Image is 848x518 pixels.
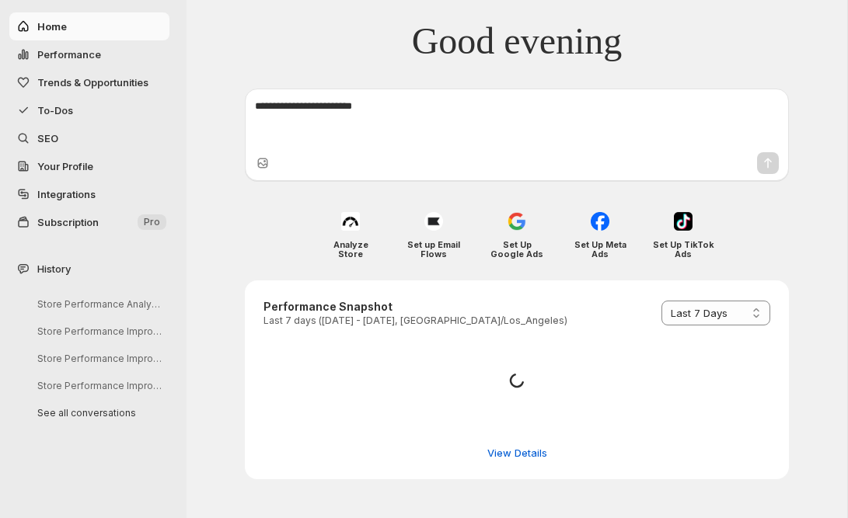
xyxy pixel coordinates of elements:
[37,132,58,144] span: SEO
[9,124,169,152] a: SEO
[37,104,73,116] span: To-Dos
[25,374,173,398] button: Store Performance Improvement Analysis
[9,152,169,180] a: Your Profile
[9,208,169,236] button: Subscription
[9,12,169,40] button: Home
[674,212,693,231] img: Set Up TikTok Ads icon
[412,19,623,64] span: Good evening
[9,96,169,124] button: To-Dos
[263,315,567,327] p: Last 7 days ([DATE] - [DATE], [GEOGRAPHIC_DATA]/Los_Angeles)
[478,440,557,465] button: View detailed performance
[37,160,93,172] span: Your Profile
[424,212,443,231] img: Set up Email Flows icon
[263,299,567,315] h3: Performance Snapshot
[37,20,67,33] span: Home
[25,401,173,425] button: See all conversations
[508,212,526,231] img: Set Up Google Ads icon
[487,445,547,461] span: View Details
[25,319,173,343] button: Store Performance Improvement Analysis Steps
[9,68,169,96] button: Trends & Opportunities
[37,261,71,276] span: History
[25,292,173,316] button: Store Performance Analysis and Suggestions
[591,212,609,231] img: Set Up Meta Ads icon
[570,240,631,259] h4: Set Up Meta Ads
[487,240,548,259] h4: Set Up Google Ads
[25,346,173,370] button: Store Performance Improvement Analysis
[653,240,714,259] h4: Set Up TikTok Ads
[144,216,160,228] span: Pro
[9,40,169,68] button: Performance
[37,76,148,89] span: Trends & Opportunities
[9,180,169,208] a: Integrations
[255,155,270,171] button: Upload image
[403,240,465,259] h4: Set up Email Flows
[320,240,382,259] h4: Analyze Store
[37,188,96,200] span: Integrations
[37,216,99,228] span: Subscription
[37,48,101,61] span: Performance
[341,212,360,231] img: Analyze Store icon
